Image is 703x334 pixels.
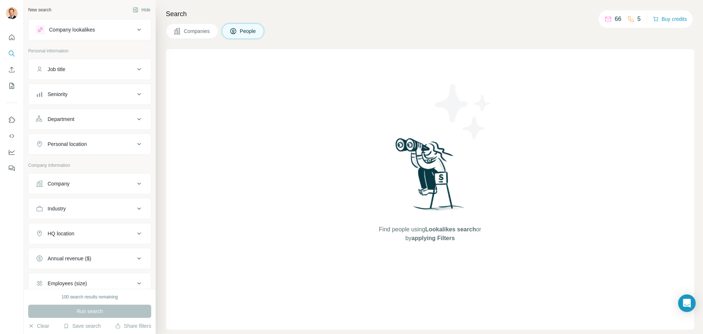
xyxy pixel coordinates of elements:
span: Find people using or by [371,225,488,243]
button: Feedback [6,162,18,175]
button: Company lookalikes [29,21,151,38]
button: Department [29,110,151,128]
button: Personal location [29,135,151,153]
div: HQ location [48,230,74,237]
p: Company information [28,162,151,169]
div: Employees (size) [48,280,87,287]
button: Buy credits [653,14,687,24]
div: Open Intercom Messenger [678,294,696,312]
div: Seniority [48,91,67,98]
button: Search [6,47,18,60]
div: Industry [48,205,66,212]
div: Company lookalikes [49,26,95,33]
button: Enrich CSV [6,63,18,76]
button: Save search [63,322,101,330]
button: Clear [28,322,49,330]
p: Personal information [28,48,151,54]
div: Company [48,180,70,187]
button: Dashboard [6,146,18,159]
div: New search [28,7,51,13]
button: Share filters [115,322,151,330]
button: Job title [29,60,151,78]
div: Personal location [48,140,87,148]
button: My lists [6,79,18,92]
button: HQ location [29,225,151,242]
img: Avatar [6,7,18,19]
button: Use Surfe API [6,129,18,143]
button: Annual revenue ($) [29,250,151,267]
img: Surfe Illustration - Stars [430,78,496,144]
div: Job title [48,66,65,73]
button: Hide [127,4,156,15]
div: 100 search results remaining [62,294,118,300]
img: Surfe Illustration - Woman searching with binoculars [392,136,468,218]
button: Industry [29,200,151,217]
span: Lookalikes search [425,226,476,232]
button: Seniority [29,85,151,103]
h4: Search [166,9,694,19]
span: applying Filters [412,235,455,241]
button: Employees (size) [29,275,151,292]
button: Use Surfe on LinkedIn [6,113,18,126]
button: Quick start [6,31,18,44]
button: Company [29,175,151,192]
div: Annual revenue ($) [48,255,91,262]
span: Companies [184,27,211,35]
p: 66 [615,15,621,23]
div: Department [48,115,74,123]
span: People [240,27,257,35]
p: 5 [637,15,641,23]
